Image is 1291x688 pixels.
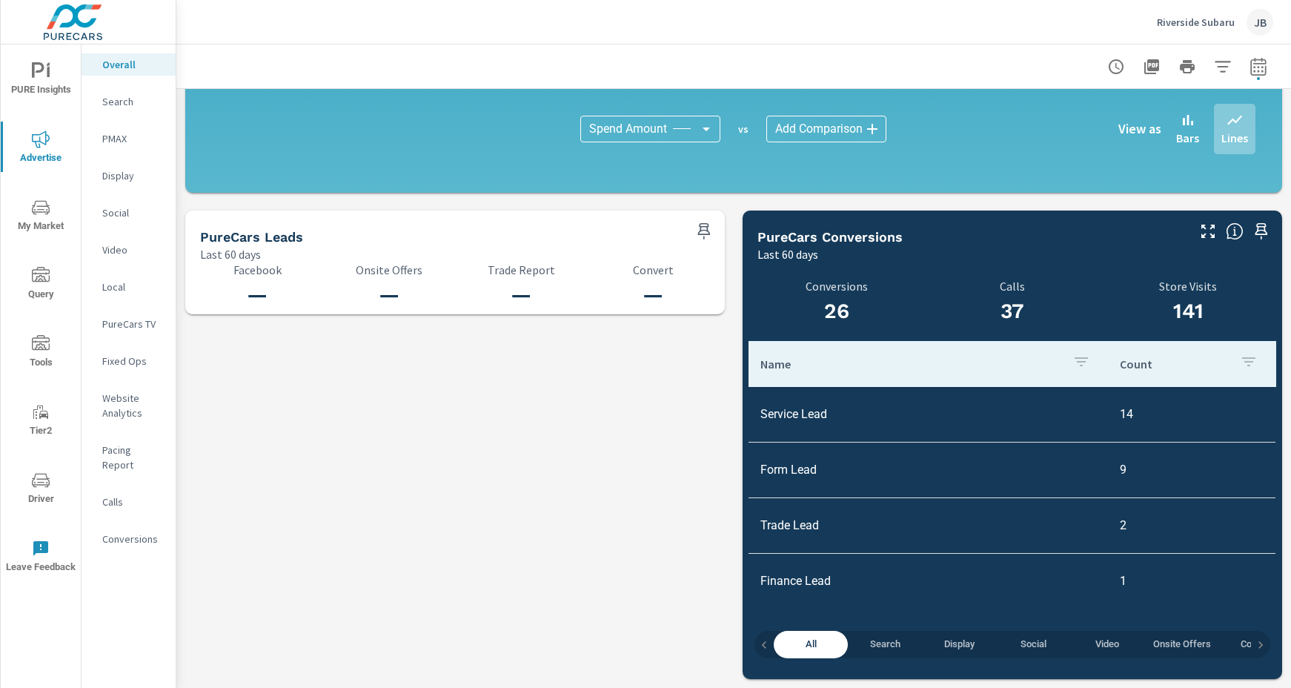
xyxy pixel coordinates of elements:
[82,53,176,76] div: Overall
[102,317,164,331] p: PureCars TV
[783,636,839,653] span: All
[5,540,76,576] span: Leave Feedback
[1108,506,1275,544] td: 2
[200,229,303,245] h5: PureCars Leads
[933,299,1091,324] h3: 37
[1229,636,1285,653] span: Convert
[1157,16,1235,29] p: Riverside Subaru
[5,403,76,440] span: Tier2
[1005,636,1061,653] span: Social
[1208,52,1238,82] button: Apply Filters
[200,282,314,308] h3: —
[82,491,176,513] div: Calls
[933,279,1091,293] p: Calls
[102,494,164,509] p: Calls
[464,263,578,277] p: Trade Report
[1226,222,1244,240] span: Understand conversion over the selected time range.
[200,245,261,263] p: Last 60 days
[5,267,76,303] span: Query
[5,199,76,235] span: My Market
[82,350,176,372] div: Fixed Ops
[82,387,176,424] div: Website Analytics
[1137,52,1166,82] button: "Export Report to PDF"
[766,116,886,142] div: Add Comparison
[332,282,446,308] h3: —
[102,205,164,220] p: Social
[1153,636,1211,653] span: Onsite Offers
[1196,219,1220,243] button: Make Fullscreen
[102,168,164,183] p: Display
[1101,299,1276,324] h3: 141
[931,636,987,653] span: Display
[1120,357,1228,371] p: Count
[749,506,1108,544] td: Trade Lead
[1247,9,1273,36] div: JB
[1221,129,1248,147] p: Lines
[102,443,164,472] p: Pacing Report
[82,313,176,335] div: PureCars TV
[5,472,76,508] span: Driver
[82,128,176,150] div: PMAX
[5,62,76,99] span: PURE Insights
[749,562,1108,600] td: Finance Lead
[757,229,903,245] h5: PureCars Conversions
[1101,279,1276,293] p: Store Visits
[580,116,720,142] div: Spend Amount
[1176,129,1199,147] p: Bars
[760,357,1061,371] p: Name
[589,122,667,136] span: Spend Amount
[1249,219,1273,243] span: Save this to your personalized report
[102,57,164,72] p: Overall
[102,242,164,257] p: Video
[82,202,176,224] div: Social
[82,528,176,550] div: Conversions
[102,391,164,420] p: Website Analytics
[1108,451,1275,489] td: 9
[596,263,710,277] p: Convert
[720,122,766,136] p: vs
[102,532,164,546] p: Conversions
[749,451,1108,489] td: Form Lead
[332,263,446,277] p: Onsite Offers
[1172,52,1202,82] button: Print Report
[82,439,176,476] div: Pacing Report
[102,131,164,146] p: PMAX
[857,636,913,653] span: Search
[596,282,710,308] h3: —
[757,245,818,263] p: Last 60 days
[775,122,863,136] span: Add Comparison
[82,239,176,261] div: Video
[749,395,1108,433] td: Service Lead
[1118,122,1161,136] h6: View as
[82,90,176,113] div: Search
[1079,636,1135,653] span: Video
[757,279,915,293] p: Conversions
[102,279,164,294] p: Local
[200,263,314,277] p: Facebook
[102,94,164,109] p: Search
[692,219,716,243] span: Save this to your personalized report
[82,165,176,187] div: Display
[82,276,176,298] div: Local
[1108,395,1275,433] td: 14
[1244,52,1273,82] button: Select Date Range
[5,335,76,371] span: Tools
[464,282,578,308] h3: —
[102,354,164,368] p: Fixed Ops
[1108,562,1275,600] td: 1
[5,130,76,167] span: Advertise
[757,299,915,324] h3: 26
[1,44,81,590] div: nav menu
